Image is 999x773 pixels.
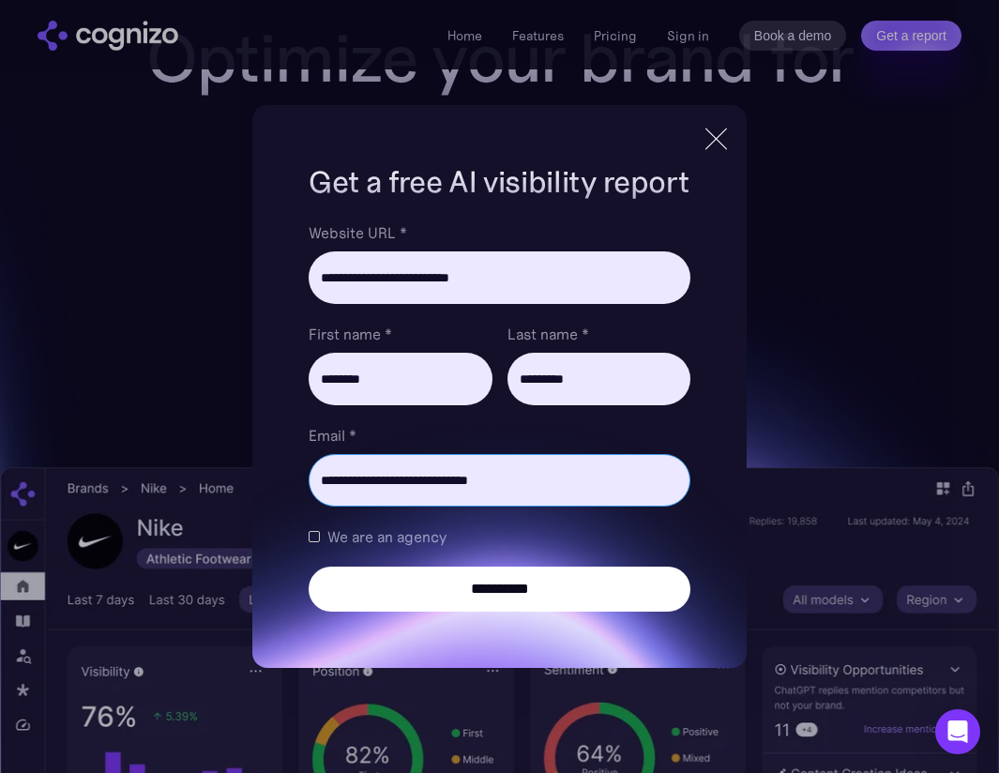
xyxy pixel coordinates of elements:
form: Brand Report Form [309,221,689,612]
label: Last name * [507,323,690,345]
div: Open Intercom Messenger [935,709,980,754]
span: We are an agency [327,525,447,548]
h1: Get a free AI visibility report [309,161,689,203]
label: Email * [309,424,689,447]
label: First name * [309,323,492,345]
label: Website URL * [309,221,689,244]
